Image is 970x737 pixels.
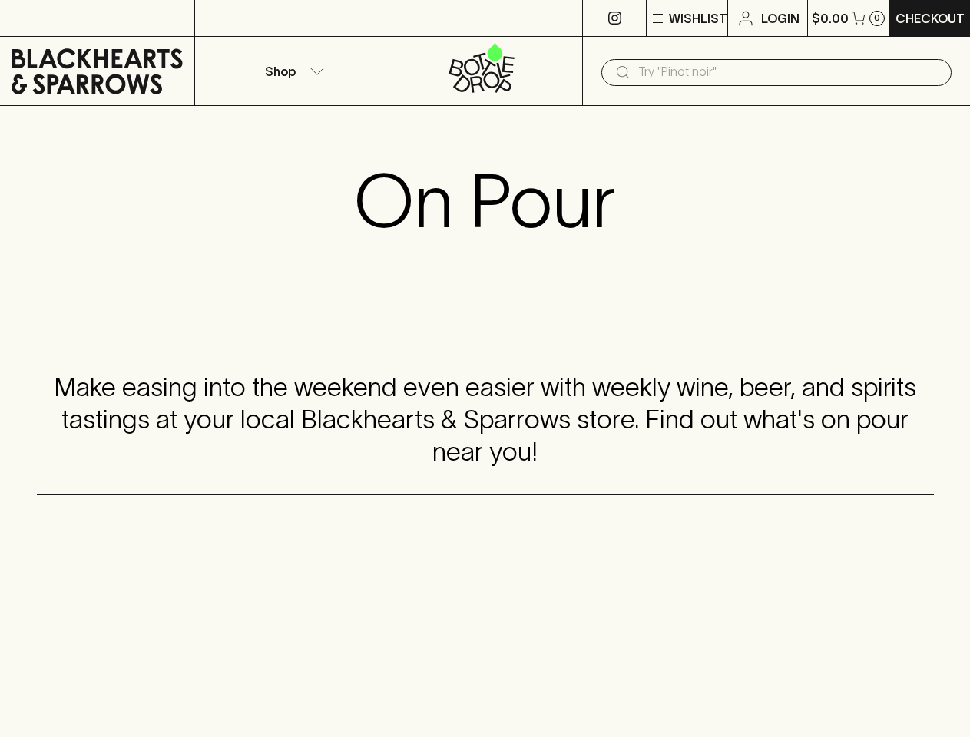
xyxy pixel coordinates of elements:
button: Shop [195,37,389,105]
input: Try "Pinot noir" [638,60,939,84]
p: Shop [265,62,296,81]
h1: On Pour [354,158,616,244]
p: $0.00 [812,9,849,28]
h4: Make easing into the weekend even easier with weekly wine, beer, and spirits tastings at your loc... [37,372,934,468]
p: Wishlist [669,9,727,28]
p: Checkout [896,9,965,28]
p: ⠀ [195,9,208,28]
p: 0 [874,14,880,22]
p: Login [761,9,800,28]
